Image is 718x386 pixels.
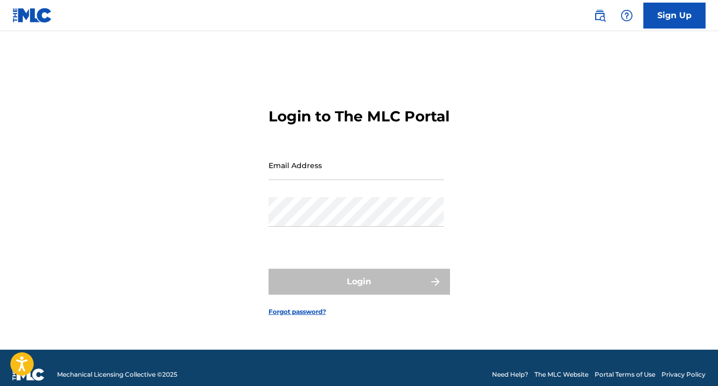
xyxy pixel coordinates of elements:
a: The MLC Website [534,370,588,379]
a: Portal Terms of Use [595,370,655,379]
span: Mechanical Licensing Collective © 2025 [57,370,177,379]
img: logo [12,368,45,381]
iframe: Chat Widget [666,336,718,386]
div: Help [616,5,637,26]
a: Public Search [589,5,610,26]
a: Sign Up [643,3,706,29]
h3: Login to The MLC Portal [269,107,449,126]
img: help [621,9,633,22]
img: search [594,9,606,22]
a: Privacy Policy [661,370,706,379]
img: MLC Logo [12,8,52,23]
a: Forgot password? [269,307,326,316]
a: Need Help? [492,370,528,379]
